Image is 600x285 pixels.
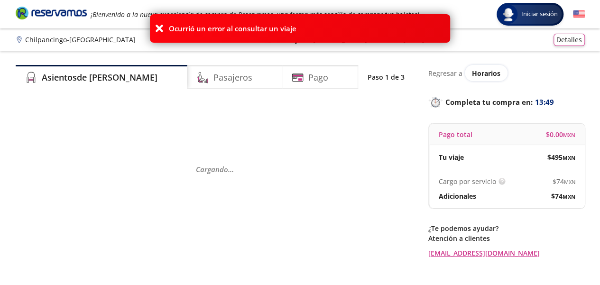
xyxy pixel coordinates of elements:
span: $ 0.00 [546,129,575,139]
h4: Pago [308,71,328,84]
h4: Pasajeros [213,71,252,84]
small: MXN [563,131,575,138]
small: MXN [563,154,575,161]
h4: Asientos de [PERSON_NAME] [42,71,157,84]
p: Paso 1 de 3 [368,72,405,82]
a: Brand Logo [16,6,87,23]
p: Completa tu compra en : [428,95,585,109]
p: Tu viaje [439,152,464,162]
p: Adicionales [439,191,476,201]
small: MXN [563,193,575,200]
span: . [230,165,232,174]
span: $ 74 [551,191,575,201]
p: Regresar a [428,68,462,78]
button: English [573,9,585,20]
span: . [228,165,230,174]
span: $ 495 [547,152,575,162]
em: ¡Bienvenido a la nueva experiencia de compra de Reservamos, una forma más sencilla de comprar tus... [91,10,419,19]
span: $ 74 [553,176,575,186]
i: Brand Logo [16,6,87,20]
p: ¿Te podemos ayudar? [428,223,585,233]
span: Horarios [472,69,500,78]
div: Regresar a ver horarios [428,65,585,81]
p: Atención a clientes [428,233,585,243]
span: Iniciar sesión [517,9,562,19]
span: 13:49 [535,97,554,108]
small: MXN [564,178,575,185]
iframe: Messagebird Livechat Widget [545,230,591,276]
a: [EMAIL_ADDRESS][DOMAIN_NAME] [428,248,585,258]
p: Cargo por servicio [439,176,496,186]
p: Pago total [439,129,472,139]
p: Ocurrió un error al consultar un viaje [169,23,296,34]
em: Cargando [196,165,234,174]
span: . [232,165,234,174]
